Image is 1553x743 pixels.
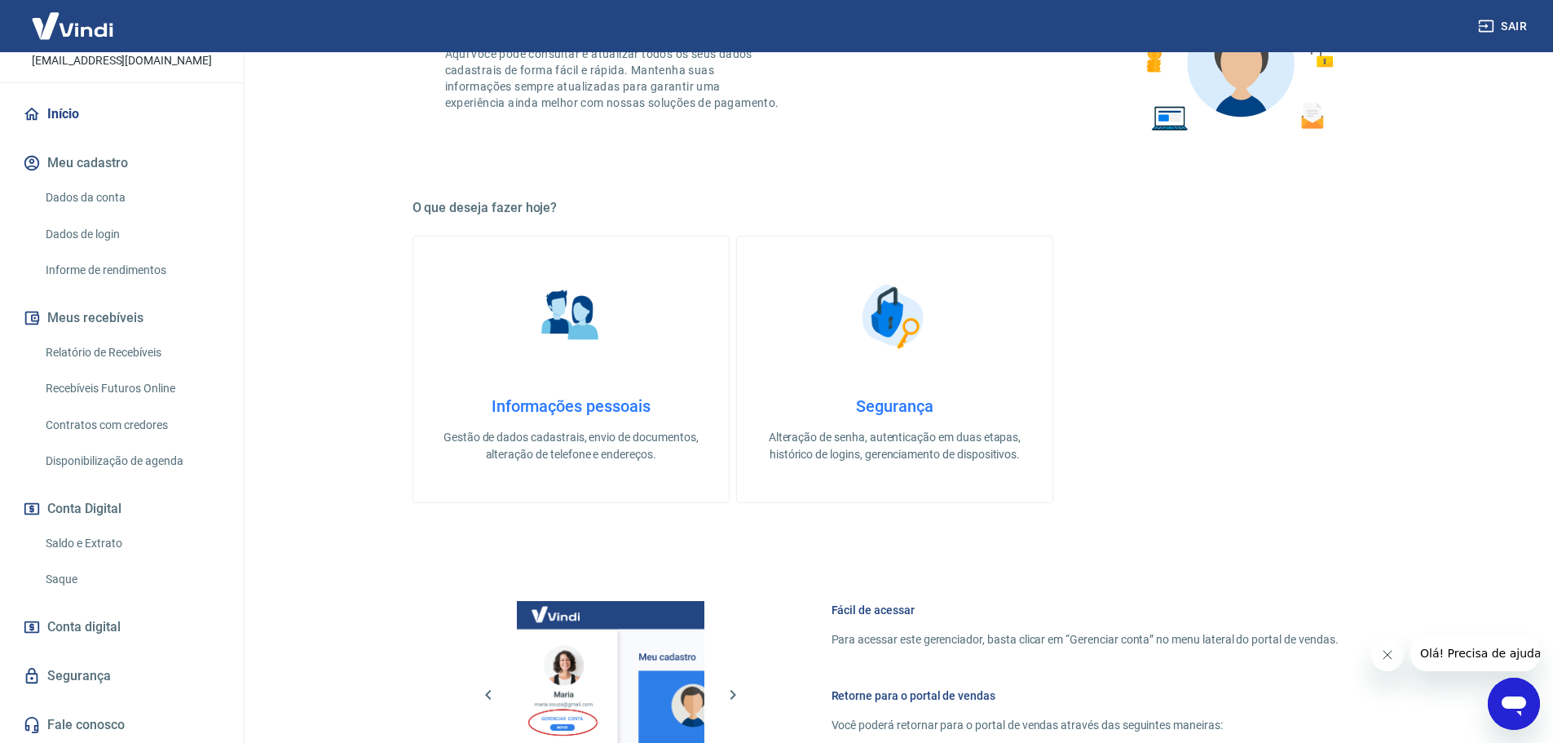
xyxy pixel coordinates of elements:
h6: Fácil de acessar [832,602,1339,618]
a: Conta digital [20,609,224,645]
img: Vindi [20,1,126,51]
button: Meus recebíveis [20,300,224,336]
a: Recebíveis Futuros Online [39,372,224,405]
a: Início [20,96,224,132]
a: Saque [39,563,224,596]
button: Meu cadastro [20,145,224,181]
img: Segurança [854,276,935,357]
iframe: Botão para abrir a janela de mensagens [1488,678,1540,730]
a: SegurançaSegurançaAlteração de senha, autenticação em duas etapas, histórico de logins, gerenciam... [736,236,1053,503]
a: Saldo e Extrato [39,527,224,560]
p: Para acessar este gerenciador, basta clicar em “Gerenciar conta” no menu lateral do portal de ven... [832,631,1339,648]
a: Segurança [20,658,224,694]
p: Aqui você pode consultar e atualizar todos os seus dados cadastrais de forma fácil e rápida. Mant... [445,46,783,111]
p: Gestão de dados cadastrais, envio de documentos, alteração de telefone e endereços. [439,429,703,463]
a: Dados de login [39,218,224,251]
span: Olá! Precisa de ajuda? [10,11,137,24]
a: Informe de rendimentos [39,254,224,287]
a: Disponibilização de agenda [39,444,224,478]
p: Alteração de senha, autenticação em duas etapas, histórico de logins, gerenciamento de dispositivos. [763,429,1026,463]
iframe: Mensagem da empresa [1410,635,1540,671]
button: Sair [1475,11,1533,42]
img: Informações pessoais [530,276,611,357]
a: Informações pessoaisInformações pessoaisGestão de dados cadastrais, envio de documentos, alteraçã... [413,236,730,503]
p: Você poderá retornar para o portal de vendas através das seguintes maneiras: [832,717,1339,734]
a: Relatório de Recebíveis [39,336,224,369]
h6: Retorne para o portal de vendas [832,688,1339,704]
p: [EMAIL_ADDRESS][DOMAIN_NAME] [32,52,212,69]
h5: O que deseja fazer hoje? [413,200,1378,216]
a: Fale conosco [20,707,224,743]
a: Contratos com credores [39,409,224,442]
a: Dados da conta [39,181,224,214]
h4: Informações pessoais [439,396,703,416]
iframe: Fechar mensagem [1371,639,1404,671]
button: Conta Digital [20,491,224,527]
span: Conta digital [47,616,121,639]
h4: Segurança [763,396,1026,416]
